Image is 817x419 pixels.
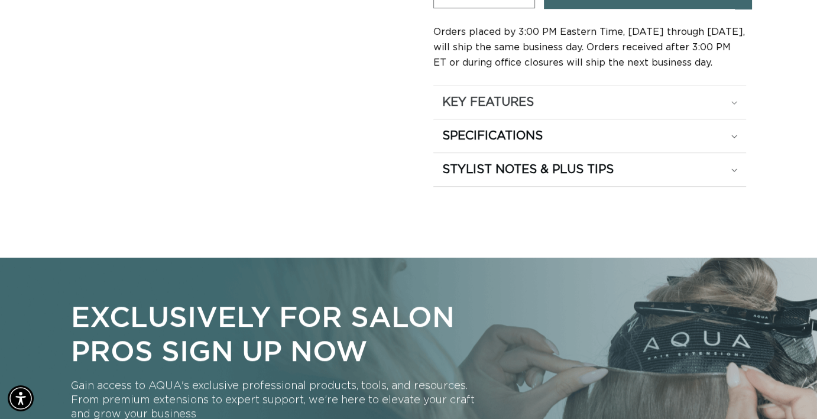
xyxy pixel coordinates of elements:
summary: STYLIST NOTES & PLUS TIPS [433,153,746,186]
h2: STYLIST NOTES & PLUS TIPS [442,162,614,177]
iframe: Chat Widget [758,362,817,419]
summary: KEY FEATURES [433,86,746,119]
div: Accessibility Menu [8,385,34,411]
h2: SPECIFICATIONS [442,128,543,144]
summary: SPECIFICATIONS [433,119,746,152]
h2: KEY FEATURES [442,95,534,110]
p: Exclusively for Salon Pros Sign Up Now [71,299,478,367]
span: Orders placed by 3:00 PM Eastern Time, [DATE] through [DATE], will ship the same business day. Or... [433,27,745,67]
